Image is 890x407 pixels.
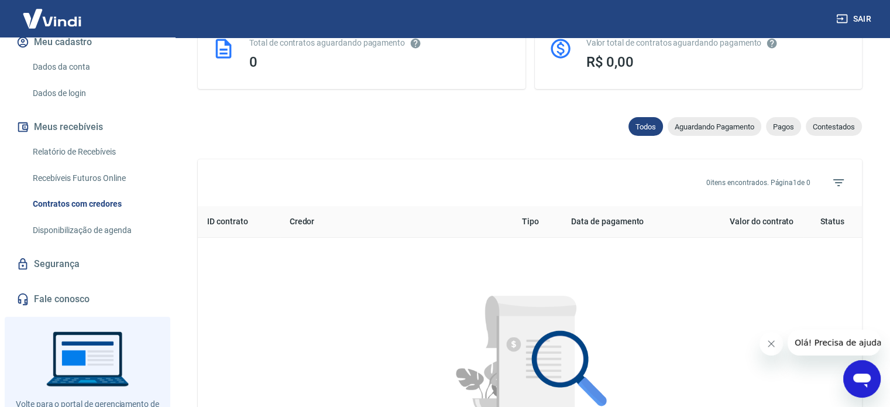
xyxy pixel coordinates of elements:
[586,54,634,70] span: R$ 0,00
[806,117,862,136] div: Contestados
[249,37,511,49] div: Total de contratos aguardando pagamento
[766,37,778,49] svg: O valor comprometido não se refere a pagamentos pendentes na Vindi e sim como garantia a outras i...
[14,29,161,55] button: Meu cadastro
[28,218,161,242] a: Disponibilização de agenda
[803,206,862,238] th: Status
[766,117,801,136] div: Pagos
[668,122,761,131] span: Aguardando Pagamento
[513,206,562,238] th: Tipo
[760,332,783,355] iframe: Fechar mensagem
[562,206,688,238] th: Data de pagamento
[766,122,801,131] span: Pagos
[249,54,511,70] div: 0
[806,122,862,131] span: Contestados
[689,206,803,238] th: Valor do contrato
[14,251,161,277] a: Segurança
[706,177,810,188] p: 0 itens encontrados. Página 1 de 0
[198,206,280,238] th: ID contrato
[7,8,98,18] span: Olá! Precisa de ajuda?
[843,360,881,398] iframe: Botão para abrir a janela de mensagens
[28,166,161,190] a: Recebíveis Futuros Online
[28,140,161,164] a: Relatório de Recebíveis
[14,1,90,36] img: Vindi
[14,286,161,312] a: Fale conosco
[834,8,876,30] button: Sair
[668,117,761,136] div: Aguardando Pagamento
[28,81,161,105] a: Dados de login
[628,117,663,136] div: Todos
[788,330,881,355] iframe: Mensagem da empresa
[28,192,161,216] a: Contratos com credores
[628,122,663,131] span: Todos
[410,37,421,49] svg: Esses contratos não se referem à Vindi, mas sim a outras instituições.
[28,55,161,79] a: Dados da conta
[14,114,161,140] button: Meus recebíveis
[586,37,848,49] div: Valor total de contratos aguardando pagamento
[280,206,513,238] th: Credor
[824,169,853,197] span: Filtros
